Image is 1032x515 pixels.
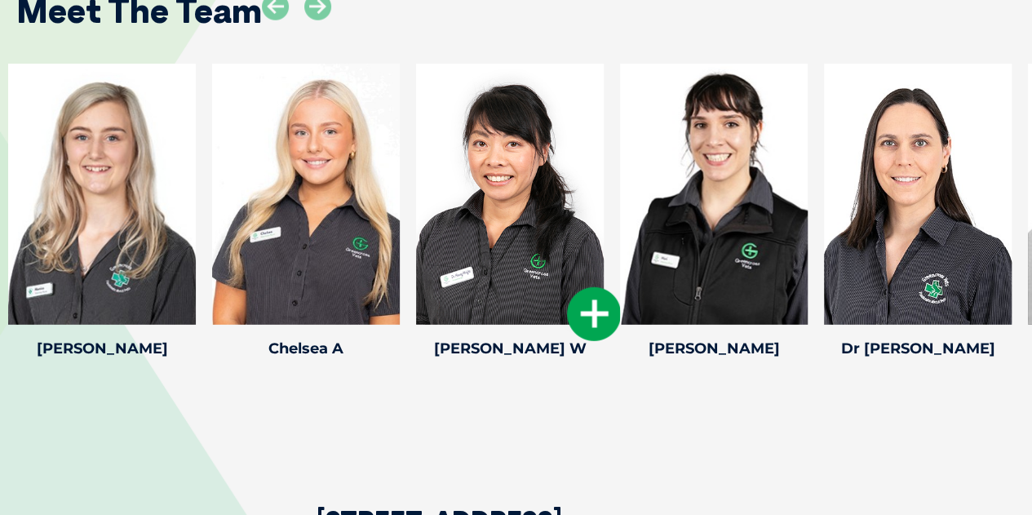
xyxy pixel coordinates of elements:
h4: Dr [PERSON_NAME] [824,341,1012,356]
h4: [PERSON_NAME] [620,341,808,356]
h4: [PERSON_NAME] [8,341,196,356]
h4: Chelsea A [212,341,400,356]
h4: [PERSON_NAME] W [416,341,604,356]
